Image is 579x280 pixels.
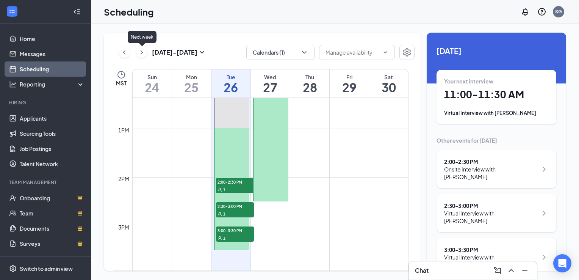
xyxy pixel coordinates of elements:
div: Team Management [9,179,83,186]
div: Reporting [20,80,85,88]
a: August 28, 2025 [290,69,329,98]
div: 1pm [117,126,131,134]
a: SurveysCrown [20,236,85,251]
a: August 25, 2025 [172,69,211,98]
svg: Settings [402,48,412,57]
div: Sat [369,73,408,81]
svg: Settings [9,265,17,272]
a: August 26, 2025 [211,69,250,98]
div: Wed [251,73,290,81]
div: 3:00 - 3:30 PM [444,246,538,253]
svg: ChevronUp [507,266,516,275]
h1: 27 [251,81,290,94]
div: Onsite Interview with [PERSON_NAME] [444,165,538,181]
div: 3pm [117,223,131,231]
svg: ChevronRight [540,165,549,174]
h3: [DATE] - [DATE] [152,48,197,57]
svg: User [218,212,222,216]
button: ComposeMessage [491,264,504,277]
svg: User [218,187,222,192]
a: Sourcing Tools [20,126,85,141]
a: August 27, 2025 [251,69,290,98]
a: Home [20,31,85,46]
span: MST [116,79,127,87]
a: August 30, 2025 [369,69,408,98]
input: Manage availability [325,48,379,57]
div: Virtual Interview with [PERSON_NAME] [444,209,538,225]
button: Minimize [519,264,531,277]
svg: WorkstreamLogo [8,8,16,15]
span: 1 [223,236,225,241]
svg: Notifications [521,7,530,16]
svg: SmallChevronDown [197,48,207,57]
div: Next week [128,31,156,43]
span: 3:00-3:30 PM [216,227,254,234]
h3: Chat [415,266,429,275]
div: Switch to admin view [20,265,73,272]
span: 1 [223,187,225,192]
div: Open Intercom Messenger [553,254,571,272]
div: Other events for [DATE] [437,137,556,144]
div: 2pm [117,175,131,183]
button: ChevronUp [505,264,517,277]
svg: ComposeMessage [493,266,502,275]
button: Settings [399,45,415,60]
span: 1 [223,211,225,217]
svg: ChevronLeft [120,48,128,57]
svg: QuestionInfo [537,7,546,16]
a: Scheduling [20,61,85,77]
svg: ChevronDown [300,49,308,56]
button: Calendars (1)ChevronDown [246,45,315,60]
span: 2:00-2:30 PM [216,178,254,186]
svg: ChevronRight [540,209,549,218]
a: OnboardingCrown [20,190,85,206]
a: Applicants [20,111,85,126]
button: ChevronRight [136,47,147,58]
div: Sun [133,73,172,81]
span: [DATE] [437,45,556,57]
div: Fri [330,73,369,81]
h1: 26 [211,81,250,94]
svg: ChevronDown [382,49,388,55]
div: Thu [290,73,329,81]
svg: Clock [117,70,126,79]
div: Virtual Interview with [PERSON_NAME] [444,253,538,269]
div: Your next interview [444,77,549,85]
div: 2:30 - 3:00 PM [444,202,538,209]
h1: Scheduling [104,5,154,18]
h1: 29 [330,81,369,94]
h1: 24 [133,81,172,94]
div: Mon [172,73,211,81]
h1: 30 [369,81,408,94]
span: 2:30-3:00 PM [216,202,254,210]
svg: Analysis [9,80,17,88]
a: Job Postings [20,141,85,156]
svg: Collapse [73,8,81,16]
a: August 24, 2025 [133,69,172,98]
svg: User [218,236,222,241]
a: Messages [20,46,85,61]
a: DocumentsCrown [20,221,85,236]
div: Virtual Interview with [PERSON_NAME] [444,109,549,117]
div: Tue [211,73,250,81]
h1: 11:00 - 11:30 AM [444,88,549,101]
button: ChevronLeft [119,47,130,58]
h1: 28 [290,81,329,94]
h1: 25 [172,81,211,94]
a: TeamCrown [20,206,85,221]
a: August 29, 2025 [330,69,369,98]
div: 2:00 - 2:30 PM [444,158,538,165]
svg: Minimize [520,266,529,275]
svg: ChevronRight [540,253,549,262]
div: SG [555,8,562,15]
div: Hiring [9,99,83,106]
a: Talent Network [20,156,85,171]
svg: ChevronRight [138,48,146,57]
